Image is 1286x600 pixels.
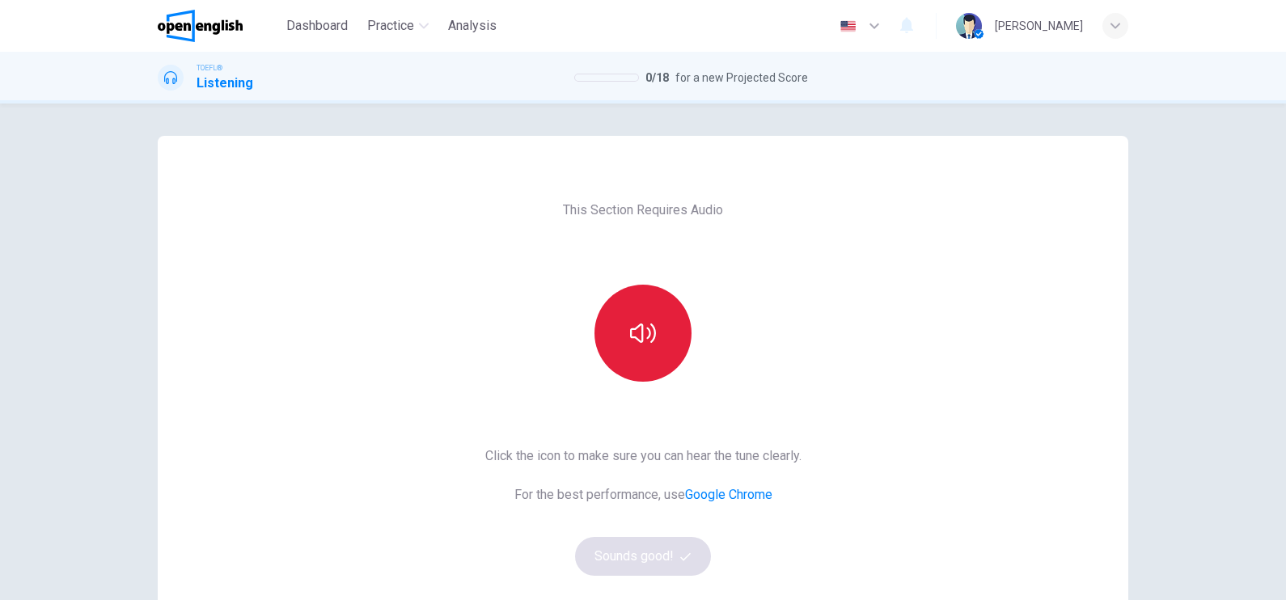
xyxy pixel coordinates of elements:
[995,16,1083,36] div: [PERSON_NAME]
[838,20,858,32] img: en
[448,16,497,36] span: Analysis
[197,74,253,93] h1: Listening
[485,485,802,505] span: For the best performance, use
[956,13,982,39] img: Profile picture
[563,201,723,220] span: This Section Requires Audio
[361,11,435,40] button: Practice
[675,68,808,87] span: for a new Projected Score
[286,16,348,36] span: Dashboard
[280,11,354,40] button: Dashboard
[645,68,669,87] span: 0 / 18
[197,62,222,74] span: TOEFL®
[685,487,772,502] a: Google Chrome
[442,11,503,40] button: Analysis
[367,16,414,36] span: Practice
[158,10,280,42] a: OpenEnglish logo
[485,446,802,466] span: Click the icon to make sure you can hear the tune clearly.
[158,10,243,42] img: OpenEnglish logo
